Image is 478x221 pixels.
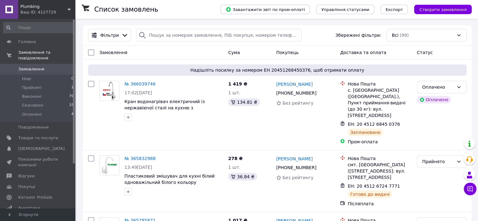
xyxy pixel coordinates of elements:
[136,29,302,41] input: Пошук за номером замовлення, ПІБ покупця, номером телефону, Email, номером накладної
[283,175,314,180] span: Без рейтингу
[22,112,42,117] span: Оплачені
[400,33,409,38] span: (99)
[99,50,127,55] span: Замовлення
[464,183,476,195] button: Чат з покупцем
[348,201,412,207] div: Післяплата
[69,94,74,99] span: 79
[18,135,58,141] span: Товари та послуги
[226,7,305,12] span: Завантажити звіт по пром-оплаті
[275,163,318,172] div: [PHONE_NUMBER]
[348,162,412,180] div: смт. [GEOGRAPHIC_DATA] ([STREET_ADDRESS]: вул. [STREET_ADDRESS]
[20,4,68,9] span: Plumbing
[124,99,213,123] a: Кран водонагрівач електричний із нержавіючої сталі на кухню з індикатором температури змішувач із...
[18,50,75,61] span: Замовлення та повідомлення
[414,5,472,14] button: Створити замовлення
[71,85,74,91] span: 1
[18,124,49,130] span: Повідомлення
[228,98,260,106] div: 134.81 ₴
[348,191,392,198] div: Готово до видачі
[422,84,454,91] div: Оплачено
[102,81,117,101] img: Фото товару
[91,67,464,73] span: Надішліть посилку за номером ЕН 20451268450376, щоб отримати оплату
[348,155,412,162] div: Нова Пошта
[228,50,240,55] span: Cума
[22,85,41,91] span: Прийняті
[417,96,451,103] div: Оплачено
[316,5,374,14] button: Управління статусами
[228,165,240,170] span: 1 шт.
[100,156,118,175] img: Фото товару
[18,173,35,179] span: Відгуки
[124,90,152,95] span: 17:02[DATE]
[348,184,400,189] span: ЕН: 20 4512 6724 7771
[71,112,74,117] span: 4
[221,5,310,14] button: Завантажити звіт по пром-оплаті
[94,6,158,13] h1: Список замовлень
[348,129,383,136] div: Заплановано
[18,184,35,190] span: Покупці
[124,165,152,170] span: 13:49[DATE]
[22,76,31,82] span: Нові
[408,7,472,12] a: Створити замовлення
[348,139,412,145] div: Пром-оплата
[228,90,240,95] span: 1 шт.
[69,102,74,108] span: 15
[124,81,156,86] a: № 366039746
[381,5,408,14] button: Експорт
[392,32,398,38] span: Всі
[417,50,433,55] span: Статус
[283,101,314,106] span: Без рейтингу
[100,32,119,38] span: Фільтри
[99,155,119,175] a: Фото товару
[276,81,313,87] a: [PERSON_NAME]
[386,7,403,12] span: Експорт
[18,66,44,72] span: Замовлення
[228,156,243,161] span: 278 ₴
[335,32,381,38] span: Збережені фільтри:
[124,174,215,197] a: Пластиковий змішувач для кухні білий одноважільний білого кольору пластмасовий кран для мийки [PE...
[348,81,412,87] div: Нова Пошта
[99,81,119,101] a: Фото товару
[18,157,58,168] span: Показники роботи компанії
[422,158,454,165] div: Прийнято
[348,87,412,119] div: с. [GEOGRAPHIC_DATA] ([GEOGRAPHIC_DATA].), Пункт приймання-видачі (до 30 кг): вул. [STREET_ADDRESS]
[18,146,65,152] span: [DEMOGRAPHIC_DATA]
[18,39,36,45] span: Головна
[124,156,156,161] a: № 365832988
[22,102,43,108] span: Скасовані
[22,94,41,99] span: Виконані
[71,76,74,82] span: 0
[228,173,257,180] div: 36.84 ₴
[321,7,369,12] span: Управління статусами
[18,195,52,200] span: Каталог ProSale
[340,50,386,55] span: Доставка та оплата
[20,9,75,15] div: Ваш ID: 4127729
[275,89,318,97] div: [PHONE_NUMBER]
[419,7,467,12] span: Створити замовлення
[3,22,74,33] input: Пошук
[276,156,313,162] a: [PERSON_NAME]
[276,50,299,55] span: Покупець
[18,205,40,211] span: Аналітика
[228,81,247,86] span: 1 419 ₴
[348,122,400,127] span: ЕН: 20 4512 6845 0376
